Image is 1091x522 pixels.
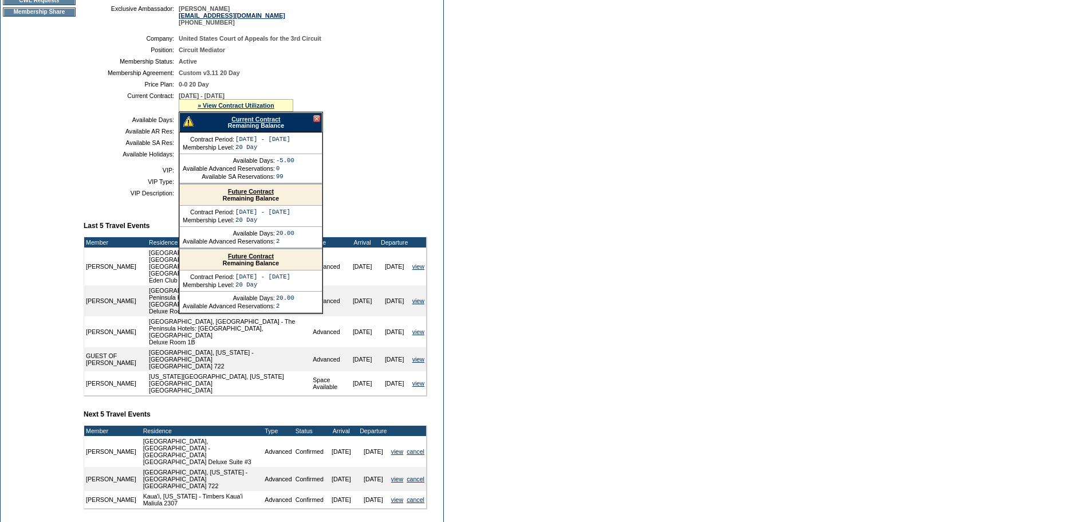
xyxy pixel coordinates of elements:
[263,436,293,467] td: Advanced
[84,222,149,230] b: Last 5 Travel Events
[294,491,325,508] td: Confirmed
[84,371,147,395] td: [PERSON_NAME]
[294,467,325,491] td: Confirmed
[357,426,389,436] td: Departure
[88,81,174,88] td: Price Plan:
[263,491,293,508] td: Advanced
[235,144,290,151] td: 20 Day
[147,237,311,248] td: Residence
[183,209,234,215] td: Contract Period:
[276,238,294,245] td: 2
[235,209,290,215] td: [DATE] - [DATE]
[183,116,194,127] img: There are insufficient days and/or tokens to cover this reservation
[325,426,357,436] td: Arrival
[412,263,424,270] a: view
[276,230,294,237] td: 20.00
[84,316,147,347] td: [PERSON_NAME]
[325,491,357,508] td: [DATE]
[179,92,224,99] span: [DATE] - [DATE]
[183,238,275,245] td: Available Advanced Reservations:
[88,5,174,26] td: Exclusive Ambassador:
[235,136,290,143] td: [DATE] - [DATE]
[235,273,290,280] td: [DATE] - [DATE]
[311,248,346,285] td: Advanced
[379,285,411,316] td: [DATE]
[147,316,311,347] td: [GEOGRAPHIC_DATA], [GEOGRAPHIC_DATA] - The Peninsula Hotels: [GEOGRAPHIC_DATA], [GEOGRAPHIC_DATA]...
[379,248,411,285] td: [DATE]
[147,371,311,395] td: [US_STATE][GEOGRAPHIC_DATA], [US_STATE][GEOGRAPHIC_DATA] [GEOGRAPHIC_DATA]
[183,295,275,301] td: Available Days:
[179,12,285,19] a: [EMAIL_ADDRESS][DOMAIN_NAME]
[357,436,389,467] td: [DATE]
[276,303,294,309] td: 2
[180,185,322,206] div: Remaining Balance
[379,347,411,371] td: [DATE]
[84,491,138,508] td: [PERSON_NAME]
[412,380,424,387] a: view
[84,237,147,248] td: Member
[412,356,424,363] a: view
[276,157,294,164] td: -5.00
[88,151,174,158] td: Available Holidays:
[263,467,293,491] td: Advanced
[346,316,379,347] td: [DATE]
[183,217,234,223] td: Membership Level:
[88,128,174,135] td: Available AR Res:
[379,237,411,248] td: Departure
[412,328,424,335] a: view
[84,410,151,418] b: Next 5 Travel Events
[141,436,263,467] td: [GEOGRAPHIC_DATA], [GEOGRAPHIC_DATA] - [GEOGRAPHIC_DATA] [GEOGRAPHIC_DATA] Deluxe Suite #3
[183,273,234,280] td: Contract Period:
[276,295,294,301] td: 20.00
[407,496,424,503] a: cancel
[235,217,290,223] td: 20 Day
[147,248,311,285] td: [GEOGRAPHIC_DATA][PERSON_NAME], [GEOGRAPHIC_DATA] - Eden Club: [GEOGRAPHIC_DATA][PERSON_NAME], [G...
[325,436,357,467] td: [DATE]
[311,371,346,395] td: Space Available
[141,467,263,491] td: [GEOGRAPHIC_DATA], [US_STATE] - [GEOGRAPHIC_DATA] [GEOGRAPHIC_DATA] 722
[141,491,263,508] td: Kaua'i, [US_STATE] - Timbers Kaua'i Maliula 2307
[235,281,290,288] td: 20 Day
[84,347,147,371] td: GUEST OF [PERSON_NAME]
[346,285,379,316] td: [DATE]
[183,281,234,288] td: Membership Level:
[311,285,346,316] td: Advanced
[88,46,174,53] td: Position:
[407,476,424,482] a: cancel
[88,139,174,146] td: Available SA Res:
[147,285,311,316] td: [GEOGRAPHIC_DATA], [GEOGRAPHIC_DATA] - The Peninsula Hotels: [GEOGRAPHIC_DATA], [GEOGRAPHIC_DATA]...
[180,249,322,270] div: Remaining Balance
[325,467,357,491] td: [DATE]
[183,157,275,164] td: Available Days:
[276,165,294,172] td: 0
[263,426,293,436] td: Type
[183,173,275,180] td: Available SA Reservations:
[147,347,311,371] td: [GEOGRAPHIC_DATA], [US_STATE] - [GEOGRAPHIC_DATA] [GEOGRAPHIC_DATA] 722
[183,303,275,309] td: Available Advanced Reservations:
[88,190,174,197] td: VIP Description:
[412,297,424,304] a: view
[183,165,275,172] td: Available Advanced Reservations:
[84,248,147,285] td: [PERSON_NAME]
[357,467,389,491] td: [DATE]
[379,316,411,347] td: [DATE]
[346,347,379,371] td: [DATE]
[84,426,138,436] td: Member
[88,116,174,123] td: Available Days:
[311,347,346,371] td: Advanced
[141,426,263,436] td: Residence
[346,237,379,248] td: Arrival
[346,248,379,285] td: [DATE]
[179,5,285,26] span: [PERSON_NAME] [PHONE_NUMBER]
[179,81,209,88] span: 0-0 20 Day
[379,371,411,395] td: [DATE]
[294,436,325,467] td: Confirmed
[391,496,403,503] a: view
[294,426,325,436] td: Status
[3,7,76,17] td: Membership Share
[179,69,240,76] span: Custom v3.11 20 Day
[88,167,174,174] td: VIP:
[228,253,274,260] a: Future Contract
[183,230,275,237] td: Available Days:
[311,316,346,347] td: Advanced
